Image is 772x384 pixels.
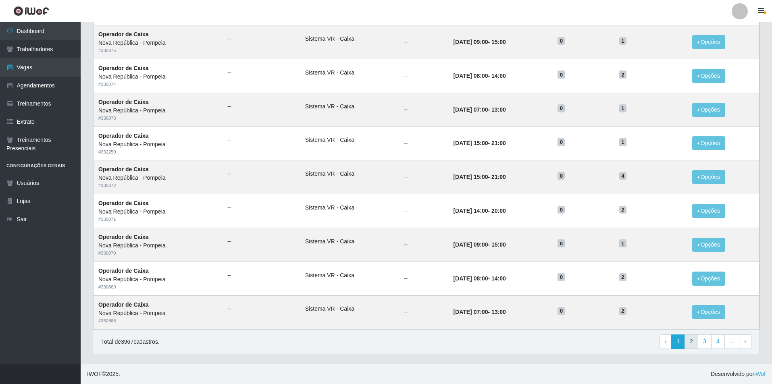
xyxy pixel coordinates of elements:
[98,99,149,105] strong: Operador de Caixa
[619,273,626,281] span: 2
[399,25,448,59] td: --
[98,241,218,250] div: Nova República - Pompeia
[619,307,626,315] span: 2
[453,241,488,248] time: [DATE] 09:00
[227,271,295,280] ul: --
[98,268,149,274] strong: Operador de Caixa
[692,238,725,252] button: Opções
[98,31,149,37] strong: Operador de Caixa
[305,68,394,77] li: Sistema VR - Caixa
[87,371,102,377] span: IWOF
[491,39,506,45] time: 15:00
[98,216,218,223] div: # 330871
[227,170,295,178] ul: --
[227,35,295,43] ul: --
[305,271,394,280] li: Sistema VR - Caixa
[399,194,448,228] td: --
[558,37,565,45] span: 0
[399,228,448,262] td: --
[399,262,448,295] td: --
[558,239,565,247] span: 0
[305,305,394,313] li: Sistema VR - Caixa
[453,140,488,146] time: [DATE] 15:00
[692,170,725,184] button: Opções
[453,309,488,315] time: [DATE] 07:00
[692,69,725,83] button: Opções
[558,172,565,180] span: 0
[491,241,506,248] time: 15:00
[227,203,295,212] ul: --
[491,73,506,79] time: 14:00
[305,203,394,212] li: Sistema VR - Caixa
[98,200,149,206] strong: Operador de Caixa
[453,140,506,146] strong: -
[692,136,725,150] button: Opções
[619,172,626,180] span: 4
[491,275,506,282] time: 14:00
[453,208,488,214] time: [DATE] 14:00
[399,160,448,194] td: --
[453,208,506,214] strong: -
[98,149,218,156] div: # 332250
[453,174,506,180] strong: -
[692,272,725,286] button: Opções
[660,334,751,349] nav: pagination
[305,35,394,43] li: Sistema VR - Caixa
[619,239,626,247] span: 1
[671,334,685,349] a: 1
[619,206,626,214] span: 2
[665,338,667,345] span: ‹
[98,133,149,139] strong: Operador de Caixa
[98,65,149,71] strong: Operador de Caixa
[98,318,218,324] div: # 330868
[692,305,725,319] button: Opções
[399,93,448,127] td: --
[739,334,751,349] a: Next
[453,106,488,113] time: [DATE] 07:00
[491,309,506,315] time: 13:00
[98,166,149,172] strong: Operador de Caixa
[98,73,218,81] div: Nova República - Pompeia
[227,237,295,246] ul: --
[101,338,160,346] p: Total de 3967 cadastros.
[227,68,295,77] ul: --
[453,309,506,315] strong: -
[558,138,565,146] span: 0
[619,138,626,146] span: 1
[491,174,506,180] time: 21:00
[558,206,565,214] span: 0
[692,35,725,49] button: Opções
[685,334,698,349] a: 2
[87,370,120,378] span: © 2025 .
[619,37,626,45] span: 1
[227,305,295,313] ul: --
[754,371,766,377] a: iWof
[724,334,740,349] a: ...
[692,204,725,218] button: Opções
[98,174,218,182] div: Nova República - Pompeia
[98,208,218,216] div: Nova República - Pompeia
[305,170,394,178] li: Sistema VR - Caixa
[98,81,218,88] div: # 330874
[227,102,295,111] ul: --
[98,284,218,291] div: # 330869
[692,103,725,117] button: Opções
[98,39,218,47] div: Nova República - Pompeia
[98,301,149,308] strong: Operador de Caixa
[98,250,218,257] div: # 330870
[558,104,565,112] span: 0
[305,237,394,246] li: Sistema VR - Caixa
[98,182,218,189] div: # 330872
[491,140,506,146] time: 21:00
[453,106,506,113] strong: -
[711,370,766,378] span: Desenvolvido por
[453,275,506,282] strong: -
[305,102,394,111] li: Sistema VR - Caixa
[98,106,218,115] div: Nova República - Pompeia
[98,234,149,240] strong: Operador de Caixa
[453,39,506,45] strong: -
[98,275,218,284] div: Nova República - Pompeia
[399,127,448,160] td: --
[453,174,488,180] time: [DATE] 15:00
[491,208,506,214] time: 20:00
